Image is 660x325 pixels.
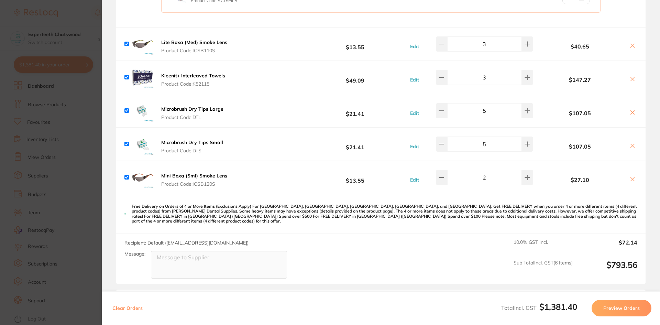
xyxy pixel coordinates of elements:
span: Total Incl. GST [501,304,577,311]
b: $27.10 [535,177,625,183]
b: Mini Boxa (Sml) Smoke Lens [161,173,227,179]
span: Recipient: Default ( [EMAIL_ADDRESS][DOMAIN_NAME] ) [124,240,249,246]
b: $13.55 [304,171,406,184]
b: Kleenit+ Interleaved Towels [161,73,225,79]
p: Free Delivery on Orders of 4 or More Items (Exclusions Apply) For [GEOGRAPHIC_DATA], [GEOGRAPHIC_... [132,204,637,224]
b: $49.09 [304,71,406,84]
button: Preview Orders [592,300,651,316]
span: Product Code: DTS [161,148,223,153]
button: Microbrush Dry Tips Small Product Code:DTS [159,139,225,154]
span: Product Code: DTL [161,115,223,120]
b: Microbrush Dry Tips Small [161,139,223,145]
b: Microbrush Dry Tips Large [161,106,223,112]
b: $21.41 [304,138,406,151]
b: $40.65 [535,43,625,50]
span: 10.0 % GST Incl. [514,239,573,254]
button: Edit [408,43,421,50]
button: Lite Boxa (Med) Smoke Lens Product Code:ICSB110S [159,39,229,54]
b: $147.27 [535,77,625,83]
output: $793.56 [578,260,637,279]
button: Edit [408,143,421,150]
output: $72.14 [578,239,637,254]
b: $107.05 [535,110,625,116]
button: Clear Orders [110,300,145,316]
button: Mini Boxa (Sml) Smoke Lens Product Code:ICSB120S [159,173,229,187]
b: $107.05 [535,143,625,150]
button: Edit [408,77,421,83]
img: NGFmZzhzNA [132,66,154,88]
button: Kleenit+ Interleaved Towels Product Code:K52115 [159,73,227,87]
b: $21.41 [304,105,406,117]
img: emR6OTFiaA [132,166,154,188]
img: bHRyOW9kdA [132,100,154,122]
img: c3diYWMyaQ [132,33,154,55]
span: Product Code: ICSB120S [161,181,227,187]
button: Edit [408,110,421,116]
button: Edit [408,177,421,183]
b: $13.55 [304,38,406,51]
b: Lite Boxa (Med) Smoke Lens [161,39,227,45]
img: d215bmY3OQ [132,133,154,155]
span: Product Code: K52115 [161,81,225,87]
label: Message: [124,251,145,257]
span: Sub Total Incl. GST ( 6 Items) [514,260,573,279]
b: $1,381.40 [539,302,577,312]
button: Microbrush Dry Tips Large Product Code:DTL [159,106,225,120]
span: Product Code: ICSB110S [161,48,227,53]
